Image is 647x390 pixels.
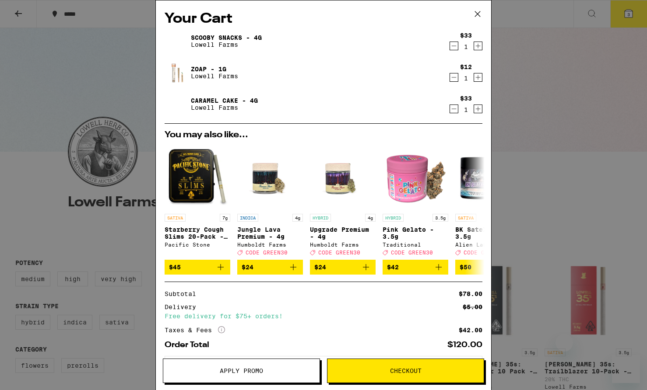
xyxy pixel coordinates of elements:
div: $42.00 [459,327,482,333]
button: Add to bag [383,260,448,275]
img: Alien Labs - BK Satellite - 3.5g [455,144,521,209]
div: Delivery [165,304,202,310]
div: Order Total [165,341,215,349]
img: Pacific Stone - Starberry Cough Slims 20-Pack - 7g [165,144,230,209]
a: Scooby Snacks - 4g [191,34,262,41]
a: Open page for Starberry Cough Slims 20-Pack - 7g from Pacific Stone [165,144,230,260]
a: Zoap - 1g [191,66,238,73]
span: Apply Promo [220,368,263,374]
span: CODE GREEN30 [318,250,360,255]
img: Scooby Snacks - 4g [165,29,189,53]
img: Caramel Cake - 4g [165,92,189,116]
div: $120.00 [447,341,482,349]
p: Lowell Farms [191,104,258,111]
p: Jungle Lava Premium - 4g [237,226,303,240]
button: Decrement [450,73,458,82]
p: 7g [220,214,230,222]
button: Add to bag [237,260,303,275]
p: Upgrade Premium - 4g [310,226,376,240]
img: Zoap - 1g [165,60,189,85]
div: Alien Labs [455,242,521,247]
a: Open page for BK Satellite - 3.5g from Alien Labs [455,144,521,260]
div: Taxes & Fees [165,326,225,334]
img: Traditional - Pink Gelato - 3.5g [383,144,448,209]
span: CODE GREEN30 [246,250,288,255]
button: Add to bag [310,260,376,275]
p: 4g [365,214,376,222]
p: BK Satellite - 3.5g [455,226,521,240]
div: Traditional [383,242,448,247]
button: Apply Promo [163,359,320,383]
img: Humboldt Farms - Upgrade Premium - 4g [310,144,376,209]
p: HYBRID [383,214,404,222]
p: 4g [292,214,303,222]
div: $5.00 [463,304,482,310]
p: Starberry Cough Slims 20-Pack - 7g [165,226,230,240]
button: Checkout [327,359,484,383]
button: Increment [474,42,482,50]
div: Humboldt Farms [237,242,303,247]
div: $78.00 [459,291,482,297]
div: $33 [460,95,472,102]
a: Open page for Pink Gelato - 3.5g from Traditional [383,144,448,260]
div: Free delivery for $75+ orders! [165,313,482,319]
span: $50 [460,264,471,271]
span: CODE GREEN30 [391,250,433,255]
div: Humboldt Farms [310,242,376,247]
p: Pink Gelato - 3.5g [383,226,448,240]
div: $12 [460,63,472,70]
div: 1 [460,75,472,82]
span: Checkout [390,368,422,374]
button: Add to bag [165,260,230,275]
span: $24 [314,264,326,271]
span: $24 [242,264,253,271]
span: $42 [387,264,399,271]
div: $33 [460,32,472,39]
div: Subtotal [165,291,202,297]
iframe: Close message [556,334,573,352]
p: HYBRID [310,214,331,222]
div: Pacific Stone [165,242,230,247]
div: 1 [460,106,472,113]
p: Lowell Farms [191,73,238,80]
iframe: Button to launch messaging window [612,355,640,383]
button: Increment [474,73,482,82]
div: 1 [460,43,472,50]
h2: Your Cart [165,9,482,29]
img: Humboldt Farms - Jungle Lava Premium - 4g [237,144,303,209]
a: Open page for Upgrade Premium - 4g from Humboldt Farms [310,144,376,260]
button: Decrement [450,104,458,113]
span: $45 [169,264,181,271]
p: SATIVA [455,214,476,222]
p: INDICA [237,214,258,222]
button: Increment [474,104,482,113]
a: Open page for Jungle Lava Premium - 4g from Humboldt Farms [237,144,303,260]
a: Caramel Cake - 4g [191,97,258,104]
span: CODE GREEN30 [464,250,506,255]
h2: You may also like... [165,131,482,139]
button: Decrement [450,42,458,50]
p: Lowell Farms [191,41,262,48]
p: 3.5g [433,214,448,222]
button: Add to bag [455,260,521,275]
